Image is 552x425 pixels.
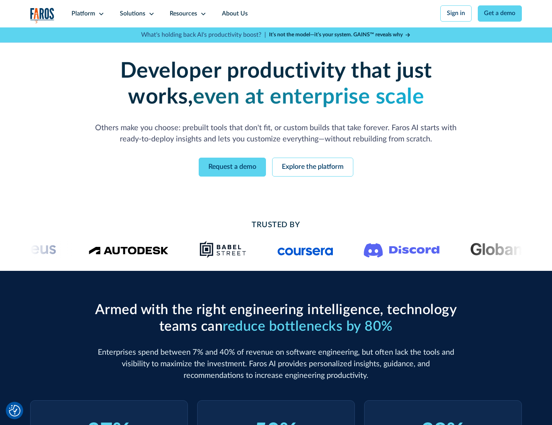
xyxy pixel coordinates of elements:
p: Others make you choose: prebuilt tools that don't fit, or custom builds that take forever. Faros ... [92,122,460,146]
button: Cookie Settings [9,405,20,416]
strong: Developer productivity that just works, [120,60,432,108]
h2: Armed with the right engineering intelligence, technology teams can [92,302,460,335]
div: Platform [72,9,95,19]
a: Explore the platform [272,158,353,177]
img: Logo of the communication platform Discord. [364,241,440,258]
a: Sign in [440,5,472,22]
a: Request a demo [199,158,266,177]
img: Revisit consent button [9,405,20,416]
a: Get a demo [478,5,522,22]
p: What's holding back AI's productivity boost? | [141,31,266,40]
a: home [30,8,55,24]
img: Logo of the design software company Autodesk. [89,244,169,255]
strong: even at enterprise scale [193,86,424,108]
span: reduce bottlenecks by 80% [223,320,393,333]
div: Solutions [120,9,145,19]
p: Enterprises spend between 7% and 40% of revenue on software engineering, but often lack the tools... [92,347,460,381]
img: Babel Street logo png [199,240,247,259]
strong: It’s not the model—it’s your system. GAINS™ reveals why [269,32,403,37]
img: Logo of the analytics and reporting company Faros. [30,8,55,24]
a: It’s not the model—it’s your system. GAINS™ reveals why [269,31,411,39]
div: Resources [170,9,197,19]
img: Logo of the online learning platform Coursera. [277,243,333,256]
h2: Trusted By [92,219,460,231]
